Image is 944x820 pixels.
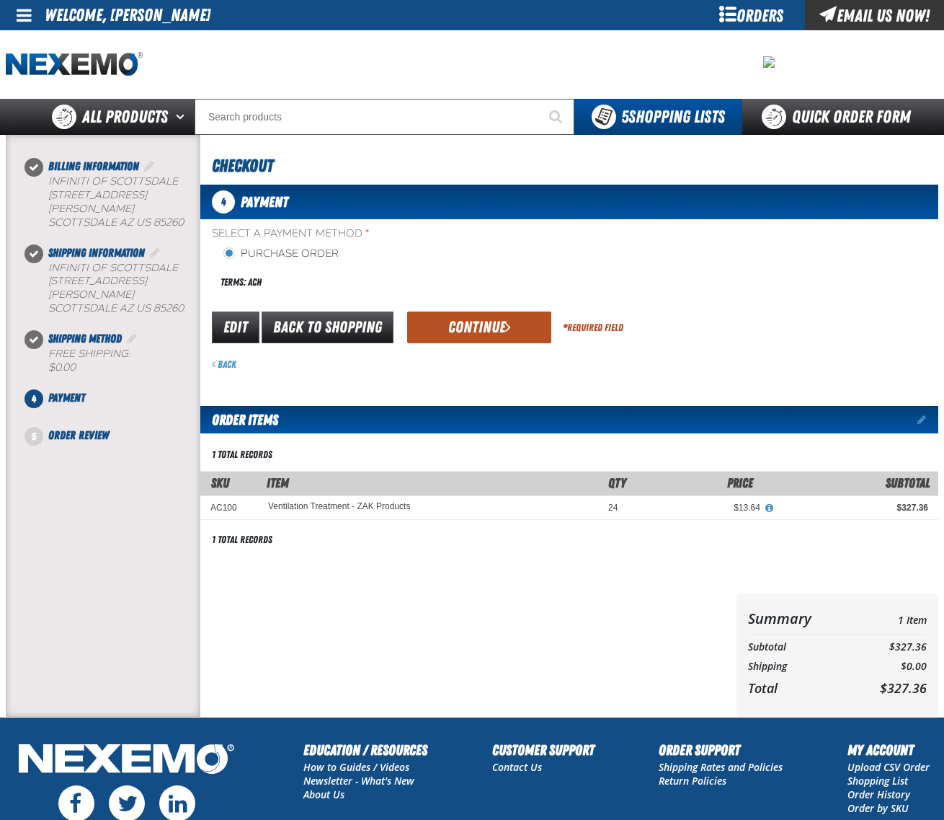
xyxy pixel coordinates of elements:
li: Payment. Step 4 of 5. Not Completed [34,389,200,427]
span: Infiniti of Scottsdale [48,262,178,274]
strong: 5 [621,107,628,127]
button: Start Searching [538,99,574,135]
span: $327.36 [880,679,927,697]
input: Search [195,99,574,135]
span: 4 [212,190,235,213]
button: View All Prices for Ventilation Treatment - ZAK Products [760,502,779,515]
a: Home [6,52,143,77]
span: [STREET_ADDRESS][PERSON_NAME] [48,189,147,215]
li: Shipping Information. Step 2 of 5. Completed [34,244,200,331]
span: SCOTTSDALE [48,302,117,314]
span: [STREET_ADDRESS][PERSON_NAME] [48,275,147,301]
span: 5 [25,427,43,446]
span: 24 [608,503,618,513]
span: Payment [48,391,85,405]
a: About Us [303,788,344,801]
span: 4 [25,389,43,408]
span: Shipping Method [48,332,122,345]
div: Free Shipping: [48,348,200,375]
span: US [136,216,151,229]
button: You have 5 Shopping Lists. Open to view details [574,99,742,135]
span: Subtotal [886,475,930,490]
img: Nexemo Logo [14,739,239,782]
div: $327.36 [780,502,928,513]
li: Shipping Method. Step 3 of 5. Completed [34,330,200,389]
input: Purchase Order [223,247,235,259]
a: Edit [212,312,259,343]
div: 1 total records [212,448,272,462]
li: Order Review. Step 5 of 5. Not Completed [34,427,200,444]
td: AC100 [200,495,258,519]
span: Payment [241,193,288,211]
td: 1 Item [851,606,927,631]
span: AZ [120,216,133,229]
div: $13.64 [638,502,760,513]
th: Subtotal [748,638,851,657]
th: Summary [748,606,851,631]
a: Order History [847,788,910,801]
strong: $0.00 [48,361,76,374]
span: Price [727,475,753,490]
a: Edit Shipping Information [148,246,162,260]
button: Open All Products pages [171,99,195,135]
a: Newsletter - What's New [303,774,414,788]
img: 101e2d29ebe5c13c135f6d33ff989c39.png [763,56,775,68]
a: Ventilation Treatment - ZAK Products [268,502,410,512]
span: Shopping Lists [621,107,725,127]
bdo: 85260 [153,216,184,229]
li: Billing Information. Step 1 of 5. Completed [34,158,200,244]
a: Edit Billing Information [142,159,156,173]
span: Checkout [212,156,273,176]
nav: Checkout steps. Current step is Payment. Step 4 of 5 [23,158,200,444]
span: SCOTTSDALE [48,216,117,229]
th: Total [748,676,851,700]
a: Upload CSV Order [847,760,930,774]
a: Shopping List [847,774,908,788]
a: Contact Us [492,760,542,774]
a: Shipping Rates and Policies [659,760,783,774]
label: Purchase Order [223,247,339,261]
h2: Customer Support [492,739,595,761]
div: 1 total records [212,533,272,547]
div: Terms: ACH [212,267,569,298]
a: Return Policies [659,774,726,788]
h2: My Account [847,739,930,761]
span: Select a Payment Method [212,227,569,241]
span: AZ [120,302,133,314]
span: Infiniti of Scottsdale [48,175,178,188]
span: Qty [608,475,626,490]
a: Edit Shipping Method [125,332,139,345]
a: Back to Shopping [262,312,393,343]
a: Edit items [917,415,938,425]
td: $0.00 [851,657,927,676]
a: Order by SKU [847,801,909,815]
th: Shipping [748,657,851,676]
bdo: 85260 [153,302,184,314]
span: Item [267,475,289,490]
span: US [136,302,151,314]
span: Order Review [48,428,109,442]
a: Quick Order Form [742,99,938,135]
img: Nexemo logo [6,52,143,77]
span: All Products [82,104,168,130]
a: SKU [211,475,229,490]
a: Back [212,358,236,370]
h2: Education / Resources [303,739,427,761]
h2: Order Support [659,739,783,761]
a: How to Guides / Videos [303,760,409,774]
span: Billing Information [48,159,139,173]
td: $327.36 [851,638,927,657]
span: Shipping Information [48,246,145,260]
button: Continue [407,312,551,343]
div: Required Field [563,321,623,335]
h2: Order Items [200,406,278,433]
